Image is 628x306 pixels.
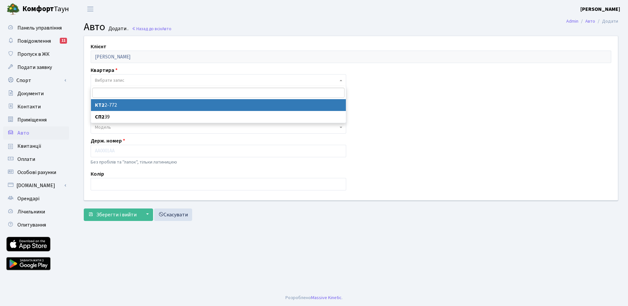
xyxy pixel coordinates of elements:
li: Додати [595,18,618,25]
span: Подати заявку [17,64,52,71]
a: Приміщення [3,113,69,126]
li: 2-772 [91,99,346,111]
label: Квартира [91,66,118,74]
span: Авто [162,26,171,32]
span: Особові рахунки [17,169,56,176]
a: Повідомлення11 [3,34,69,48]
b: СП2 [95,113,104,120]
span: Приміщення [17,116,47,123]
span: Повідомлення [17,37,51,45]
span: Вибрати запис [95,77,124,84]
nav: breadcrumb [556,14,628,28]
div: Розроблено . [285,294,343,301]
a: Опитування [3,218,69,231]
span: Лічильники [17,208,45,215]
span: Опитування [17,221,46,229]
span: Контакти [17,103,41,110]
b: [PERSON_NAME] [580,6,620,13]
a: Лічильники [3,205,69,218]
li: 39 [91,111,346,123]
a: Авто [3,126,69,140]
span: Оплати [17,156,35,163]
a: Спорт [3,74,69,87]
a: Особові рахунки [3,166,69,179]
a: Скасувати [154,208,192,221]
a: [DOMAIN_NAME] [3,179,69,192]
span: Орендарі [17,195,39,202]
a: Контакти [3,100,69,113]
a: Massive Kinetic [311,294,342,301]
span: Модель [95,124,111,131]
a: Admin [566,18,578,25]
div: 11 [60,38,67,44]
a: Подати заявку [3,61,69,74]
input: AA0001AA [91,145,346,157]
button: Переключити навігацію [82,4,99,14]
label: Колір [91,170,104,178]
span: Авто [17,129,29,137]
button: Зберегти і вийти [84,208,141,221]
span: Зберегти і вийти [96,211,137,218]
a: Назад до всіхАвто [132,26,171,32]
a: Орендарі [3,192,69,205]
p: Без пробілів та "лапок", тільки латиницею [91,159,346,166]
span: Пропуск в ЖК [17,51,50,58]
a: Авто [585,18,595,25]
b: Комфорт [22,4,54,14]
a: Документи [3,87,69,100]
a: Пропуск в ЖК [3,48,69,61]
a: Панель управління [3,21,69,34]
small: Додати . [107,26,128,32]
span: Таун [22,4,69,15]
img: logo.png [7,3,20,16]
label: Клієнт [91,43,106,51]
a: [PERSON_NAME] [580,5,620,13]
span: Панель управління [17,24,62,32]
span: Квитанції [17,142,41,150]
a: Оплати [3,153,69,166]
label: Держ. номер [91,137,125,145]
a: Квитанції [3,140,69,153]
span: Авто [84,19,105,34]
span: Документи [17,90,44,97]
b: КТ2 [95,101,104,109]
